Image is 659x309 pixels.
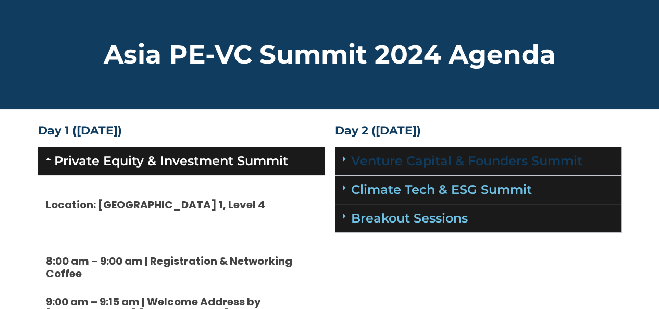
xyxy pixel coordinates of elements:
h2: Asia PE-VC Summit 2024 Agenda [38,42,621,68]
a: Climate Tech & ESG Summit [351,182,532,197]
a: Private Equity & Investment Summit [54,153,288,168]
a: Venture Capital & Founders​ Summit [351,153,582,168]
h4: Day 2 ([DATE]) [335,125,621,137]
strong: 8:00 am – 9:00 am | Registration & Networking Coffee [46,254,292,281]
a: Breakout Sessions [351,211,468,226]
h4: Day 1 ([DATE]) [38,125,325,137]
strong: Location: [GEOGRAPHIC_DATA] 1, Level 4 [46,197,265,212]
